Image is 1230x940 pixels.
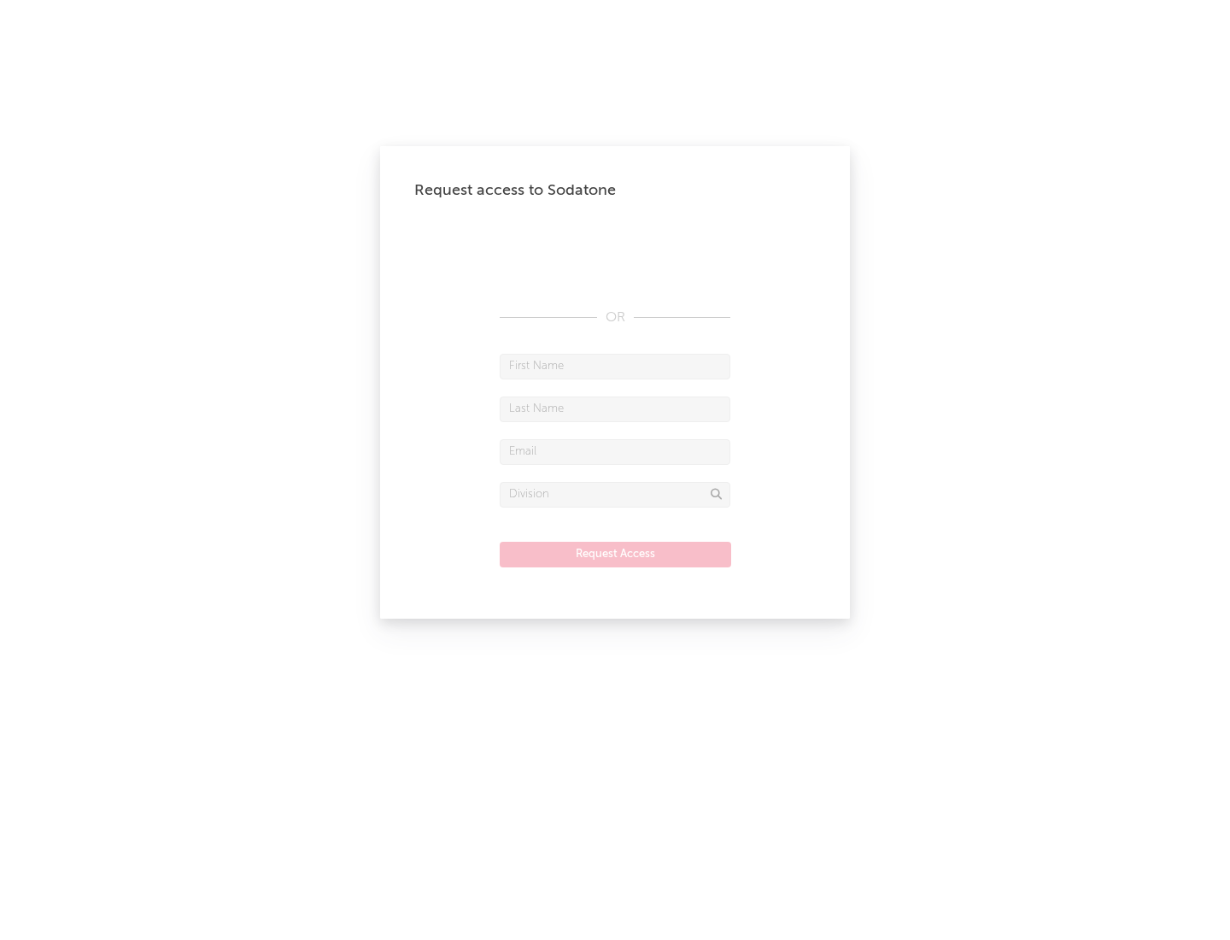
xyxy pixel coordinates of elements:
input: First Name [500,354,730,379]
button: Request Access [500,542,731,567]
input: Email [500,439,730,465]
input: Division [500,482,730,508]
div: OR [500,308,730,328]
div: Request access to Sodatone [414,180,816,201]
input: Last Name [500,397,730,422]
